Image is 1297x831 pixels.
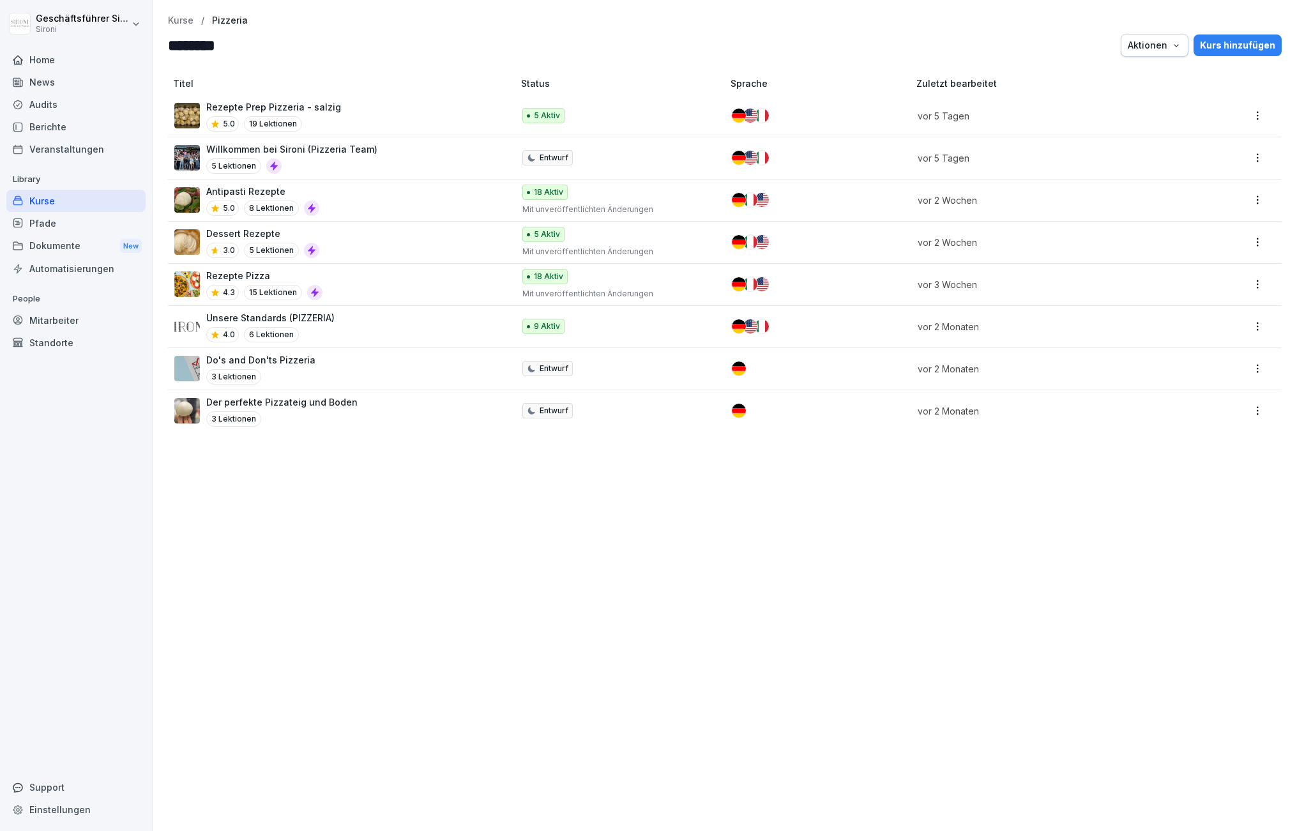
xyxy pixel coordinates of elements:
[244,243,299,258] p: 5 Lektionen
[6,212,146,234] a: Pfade
[522,204,710,215] p: Mit unveröffentlichten Änderungen
[120,239,142,254] div: New
[168,15,193,26] a: Kurse
[174,103,200,128] img: gmye01l4f1zcre5ud7hs9fxs.png
[743,277,757,291] img: it.svg
[244,116,302,132] p: 19 Lektionen
[206,395,358,409] p: Der perfekte Pizzateig und Boden
[522,246,710,257] p: Mit unveröffentlichten Änderungen
[244,285,302,300] p: 15 Lektionen
[534,187,563,198] p: 18 Aktiv
[743,235,757,249] img: it.svg
[1121,34,1188,57] button: Aktionen
[206,411,261,427] p: 3 Lektionen
[732,151,746,165] img: de.svg
[732,109,746,123] img: de.svg
[918,278,1173,291] p: vor 3 Wochen
[223,202,235,214] p: 5.0
[755,235,769,249] img: us.svg
[174,398,200,423] img: pd1uaftas3p9yyv64fjaj026.png
[732,235,746,249] img: de.svg
[743,109,757,123] img: us.svg
[540,152,568,164] p: Entwurf
[1200,38,1275,52] div: Kurs hinzufügen
[206,353,315,367] p: Do's and Don'ts Pizzeria
[174,187,200,213] img: pak3lu93rb7wwt42kbfr1gbm.png
[732,193,746,207] img: de.svg
[212,15,248,26] a: Pizzeria
[6,798,146,821] a: Einstellungen
[755,193,769,207] img: us.svg
[6,138,146,160] a: Veranstaltungen
[1128,38,1181,52] div: Aktionen
[743,319,757,333] img: us.svg
[206,185,319,198] p: Antipasti Rezepte
[732,319,746,333] img: de.svg
[1194,34,1282,56] button: Kurs hinzufügen
[534,229,560,240] p: 5 Aktiv
[534,110,560,121] p: 5 Aktiv
[916,77,1188,90] p: Zuletzt bearbeitet
[6,169,146,190] p: Library
[918,109,1173,123] p: vor 5 Tagen
[223,329,235,340] p: 4.0
[206,269,322,282] p: Rezepte Pizza
[918,404,1173,418] p: vor 2 Monaten
[731,77,912,90] p: Sprache
[918,151,1173,165] p: vor 5 Tagen
[6,234,146,258] div: Dokumente
[6,776,146,798] div: Support
[522,288,710,300] p: Mit unveröffentlichten Änderungen
[173,77,516,90] p: Titel
[534,271,563,282] p: 18 Aktiv
[732,404,746,418] img: de.svg
[918,194,1173,207] p: vor 2 Wochen
[206,142,377,156] p: Willkommen bei Sironi (Pizzeria Team)
[6,71,146,93] a: News
[6,332,146,354] a: Standorte
[6,116,146,138] a: Berichte
[206,369,261,385] p: 3 Lektionen
[206,311,335,324] p: Unsere Standards (PIZZERIA)
[6,234,146,258] a: DokumenteNew
[6,257,146,280] a: Automatisierungen
[223,287,235,298] p: 4.3
[743,193,757,207] img: it.svg
[174,229,200,255] img: fr9tmtynacnbc68n3kf2tpkd.png
[6,309,146,332] a: Mitarbeiter
[732,362,746,376] img: de.svg
[174,314,200,339] img: lqv555mlp0nk8rvfp4y70ul5.png
[755,277,769,291] img: us.svg
[755,151,769,165] img: it.svg
[244,201,299,216] p: 8 Lektionen
[6,93,146,116] a: Audits
[223,245,235,256] p: 3.0
[6,190,146,212] a: Kurse
[918,236,1173,249] p: vor 2 Wochen
[743,151,757,165] img: us.svg
[534,321,560,332] p: 9 Aktiv
[521,77,725,90] p: Status
[206,158,261,174] p: 5 Lektionen
[540,363,568,374] p: Entwurf
[918,362,1173,376] p: vor 2 Monaten
[6,289,146,309] p: People
[540,405,568,416] p: Entwurf
[223,118,235,130] p: 5.0
[36,13,129,24] p: Geschäftsführer Sironi
[206,100,341,114] p: Rezepte Prep Pizzeria - salzig
[755,319,769,333] img: it.svg
[174,356,200,381] img: fu1h6r89lpl9xnyqp9a9y5n3.png
[6,49,146,71] a: Home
